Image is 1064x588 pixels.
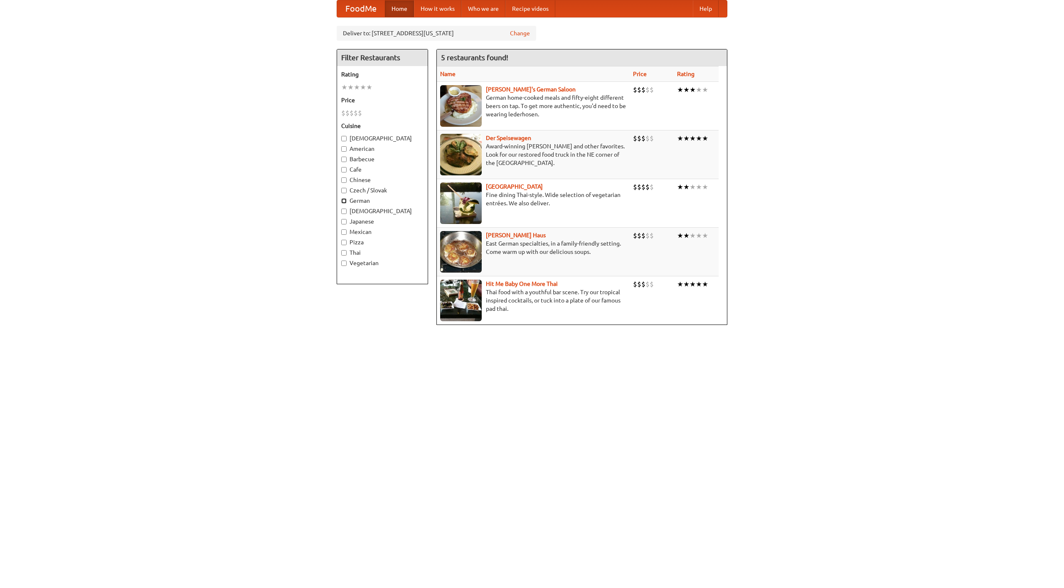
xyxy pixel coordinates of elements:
li: $ [633,231,637,240]
li: $ [645,134,650,143]
input: [DEMOGRAPHIC_DATA] [341,136,347,141]
a: FoodMe [337,0,385,17]
li: $ [637,134,641,143]
img: speisewagen.jpg [440,134,482,175]
li: $ [641,231,645,240]
a: Recipe videos [505,0,555,17]
li: $ [633,182,637,192]
li: $ [637,182,641,192]
li: ★ [677,134,683,143]
li: ★ [702,182,708,192]
li: $ [358,108,362,118]
li: $ [641,280,645,289]
li: $ [645,231,650,240]
li: ★ [702,85,708,94]
img: satay.jpg [440,182,482,224]
li: $ [650,182,654,192]
li: $ [650,85,654,94]
li: ★ [702,231,708,240]
a: Price [633,71,647,77]
li: ★ [683,134,690,143]
a: Home [385,0,414,17]
li: $ [637,280,641,289]
label: Mexican [341,228,424,236]
h5: Rating [341,70,424,79]
input: Czech / Slovak [341,188,347,193]
li: $ [637,231,641,240]
a: Change [510,29,530,37]
li: $ [354,108,358,118]
a: Who we are [461,0,505,17]
li: ★ [677,182,683,192]
li: ★ [347,83,354,92]
li: $ [650,134,654,143]
input: Chinese [341,177,347,183]
li: ★ [341,83,347,92]
li: ★ [683,280,690,289]
ng-pluralize: 5 restaurants found! [441,54,508,62]
p: Fine dining Thai-style. Wide selection of vegetarian entrées. We also deliver. [440,191,626,207]
li: ★ [690,85,696,94]
a: Help [693,0,719,17]
input: American [341,146,347,152]
a: Rating [677,71,695,77]
a: [PERSON_NAME]'s German Saloon [486,86,576,93]
a: How it works [414,0,461,17]
li: $ [641,85,645,94]
a: Hit Me Baby One More Thai [486,280,558,287]
li: $ [637,85,641,94]
input: Vegetarian [341,261,347,266]
li: ★ [677,85,683,94]
li: ★ [690,134,696,143]
li: ★ [702,134,708,143]
input: [DEMOGRAPHIC_DATA] [341,209,347,214]
input: Thai [341,250,347,256]
li: ★ [683,231,690,240]
li: ★ [677,280,683,289]
li: $ [345,108,350,118]
p: Award-winning [PERSON_NAME] and other favorites. Look for our restored food truck in the NE corne... [440,142,626,167]
label: [DEMOGRAPHIC_DATA] [341,207,424,215]
img: kohlhaus.jpg [440,231,482,273]
li: $ [650,280,654,289]
p: German home-cooked meals and fifty-eight different beers on tap. To get more authentic, you'd nee... [440,93,626,118]
li: ★ [366,83,372,92]
label: [DEMOGRAPHIC_DATA] [341,134,424,143]
label: Vegetarian [341,259,424,267]
p: Thai food with a youthful bar scene. Try our tropical inspired cocktails, or tuck into a plate of... [440,288,626,313]
li: ★ [696,85,702,94]
li: ★ [690,280,696,289]
input: Pizza [341,240,347,245]
li: ★ [690,231,696,240]
label: Cafe [341,165,424,174]
li: ★ [354,83,360,92]
label: Czech / Slovak [341,186,424,194]
p: East German specialties, in a family-friendly setting. Come warm up with our delicious soups. [440,239,626,256]
li: ★ [683,182,690,192]
li: ★ [696,280,702,289]
li: $ [350,108,354,118]
a: Der Speisewagen [486,135,531,141]
input: Cafe [341,167,347,172]
li: ★ [360,83,366,92]
h5: Cuisine [341,122,424,130]
li: $ [645,85,650,94]
h4: Filter Restaurants [337,49,428,66]
img: esthers.jpg [440,85,482,127]
a: [PERSON_NAME] Haus [486,232,546,239]
a: Name [440,71,456,77]
label: Thai [341,248,424,257]
input: Barbecue [341,157,347,162]
li: $ [633,280,637,289]
label: German [341,197,424,205]
li: $ [633,85,637,94]
li: ★ [696,231,702,240]
li: $ [645,280,650,289]
li: $ [645,182,650,192]
input: German [341,198,347,204]
label: Japanese [341,217,424,226]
